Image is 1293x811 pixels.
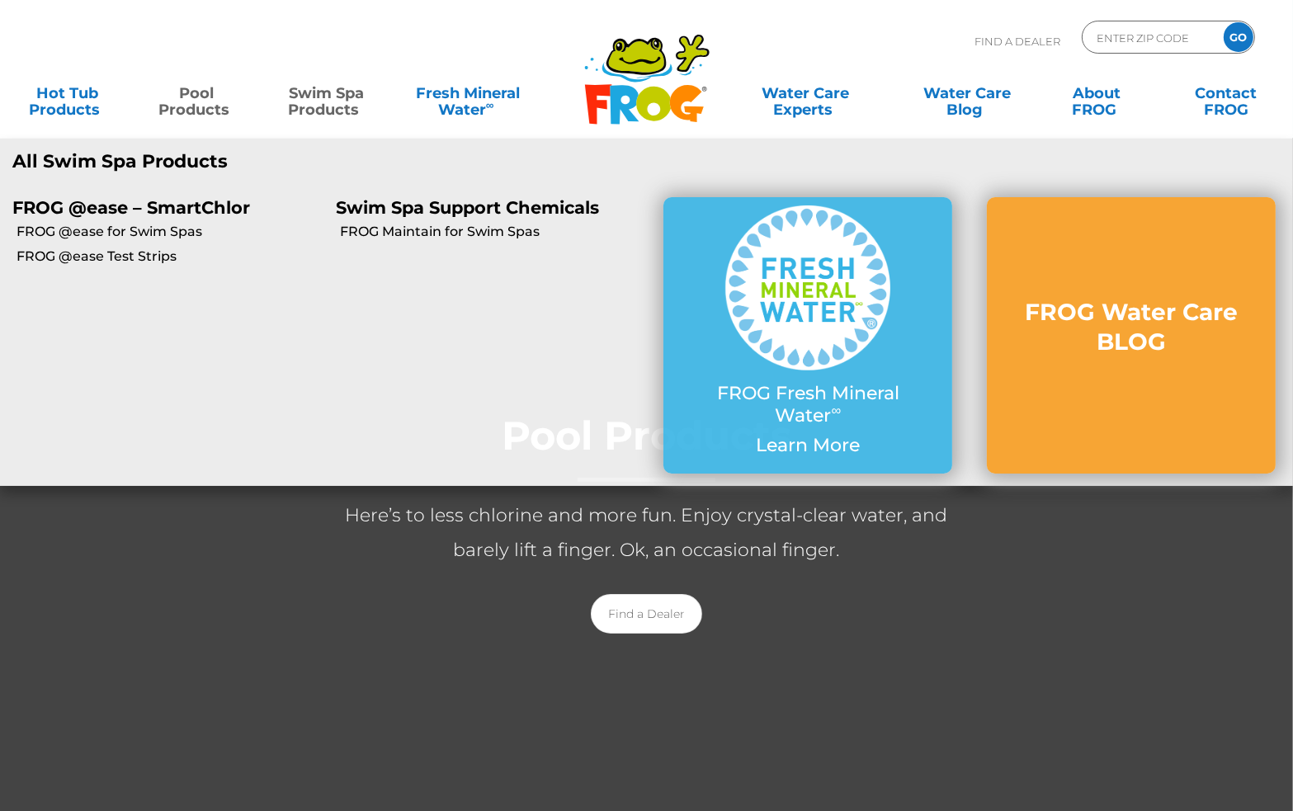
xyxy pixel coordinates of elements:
a: PoolProducts [146,77,247,110]
a: ContactFROG [1176,77,1276,110]
a: Fresh MineralWater∞ [405,77,531,110]
a: FROG Water Care BLOG [1020,297,1243,374]
p: FROG Fresh Mineral Water [696,383,919,427]
a: Water CareExperts [724,77,888,110]
a: AboutFROG [1046,77,1147,110]
a: Hot TubProducts [17,77,117,110]
sup: ∞ [486,98,494,111]
a: FROG @ease Test Strips [17,248,323,266]
a: Swim SpaProducts [276,77,376,110]
p: FROG @ease – SmartChlor [12,197,311,218]
a: Find a Dealer [591,594,702,634]
p: Swim Spa Support Chemicals [336,197,635,218]
p: Learn More [696,435,919,456]
input: GO [1224,22,1253,52]
a: Water CareBlog [917,77,1017,110]
a: All Swim Spa Products [12,151,635,172]
p: Find A Dealer [974,21,1060,62]
h3: FROG Water Care BLOG [1020,297,1243,357]
a: FROG Fresh Mineral Water∞ Learn More [696,205,919,464]
sup: ∞ [832,402,842,418]
input: Zip Code Form [1095,26,1206,50]
a: FROG Maintain for Swim Spas [340,223,647,241]
a: FROG @ease for Swim Spas [17,223,323,241]
p: Here’s to less chlorine and more fun. Enjoy crystal-clear water, and barely lift a finger. Ok, an... [317,498,977,568]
